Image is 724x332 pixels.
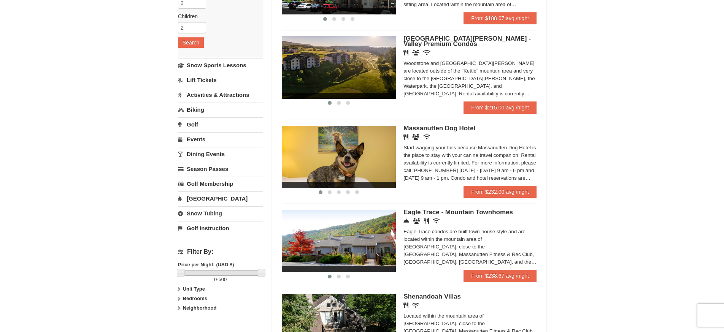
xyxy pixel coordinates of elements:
a: Golf Membership [178,177,263,191]
i: Restaurant [403,134,408,140]
a: Golf [178,117,263,131]
a: From $188.67 avg /night [464,12,537,24]
span: [GEOGRAPHIC_DATA][PERSON_NAME] - Valley Premium Condos [403,35,531,47]
strong: Bedrooms [183,296,207,301]
i: Wireless Internet (free) [423,134,430,140]
a: Events [178,132,263,146]
button: Search [178,37,204,48]
i: Restaurant [424,218,429,224]
span: Massanutten Dog Hotel [403,125,475,132]
i: Concierge Desk [403,218,409,224]
a: Snow Tubing [178,206,263,220]
i: Wireless Internet (free) [412,302,419,308]
i: Banquet Facilities [412,50,419,55]
i: Conference Facilities [413,218,420,224]
a: Golf Instruction [178,221,263,235]
a: Activities & Attractions [178,88,263,102]
label: Children [178,13,257,20]
a: From $215.00 avg /night [464,101,537,114]
i: Banquet Facilities [412,134,419,140]
strong: Price per Night: (USD $) [178,262,234,267]
i: Restaurant [403,50,408,55]
a: From $238.67 avg /night [464,270,537,282]
span: Eagle Trace - Mountain Townhomes [403,209,513,216]
a: From $232.00 avg /night [464,186,537,198]
i: Wireless Internet (free) [433,218,440,224]
a: Biking [178,103,263,117]
strong: Unit Type [183,286,205,292]
a: Dining Events [178,147,263,161]
a: [GEOGRAPHIC_DATA] [178,191,263,206]
i: Restaurant [403,302,408,308]
div: Woodstone and [GEOGRAPHIC_DATA][PERSON_NAME] are located outside of the "Kettle" mountain area an... [403,60,537,98]
i: Wireless Internet (free) [423,50,430,55]
span: Shenandoah Villas [403,293,461,300]
a: Snow Sports Lessons [178,58,263,72]
span: 500 [219,277,227,282]
div: Start wagging your tails because Massanutten Dog Hotel is the place to stay with your canine trav... [403,144,537,182]
div: Eagle Trace condos are built town-house style and are located within the mountain area of [GEOGRA... [403,228,537,266]
a: Season Passes [178,162,263,176]
h4: Filter By: [178,248,263,255]
label: - [178,276,263,283]
strong: Neighborhood [183,305,217,311]
a: Lift Tickets [178,73,263,87]
span: 0 [214,277,217,282]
